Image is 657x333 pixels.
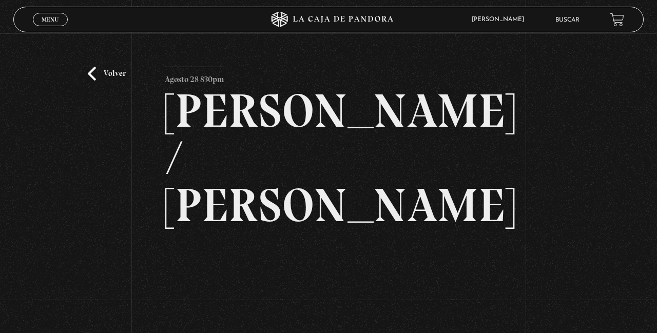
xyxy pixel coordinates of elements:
a: Volver [88,67,126,81]
a: Buscar [555,17,579,23]
span: [PERSON_NAME] [467,16,534,23]
a: View your shopping cart [610,12,624,26]
p: Agosto 28 830pm [165,67,224,87]
span: Cerrar [38,25,63,32]
h2: [PERSON_NAME] / [PERSON_NAME] [165,87,493,229]
span: Menu [42,16,59,23]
